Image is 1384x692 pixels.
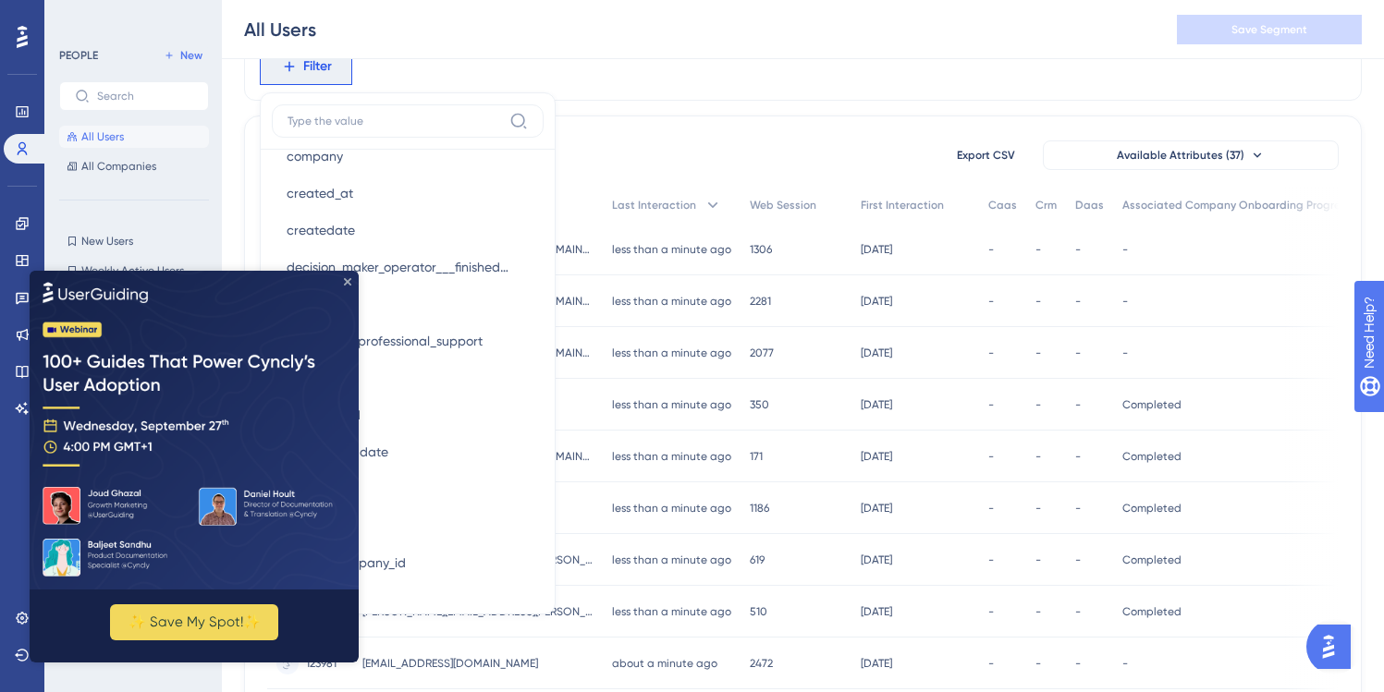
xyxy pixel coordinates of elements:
[1122,346,1128,360] span: -
[1306,619,1362,674] iframe: UserGuiding AI Assistant Launcher
[1122,552,1182,567] span: Completed
[97,90,193,103] input: Search
[750,397,769,412] span: 350
[750,501,769,516] span: 1186
[272,581,544,618] button: phx_user_id
[861,295,892,308] time: [DATE]
[1122,501,1182,516] span: Completed
[272,249,544,285] button: decision_maker_operator___finished_onboarding_in_last_30_days
[272,212,544,249] button: createdate
[861,398,892,411] time: [DATE]
[988,656,994,671] span: -
[750,656,773,671] span: 2472
[861,657,892,670] time: [DATE]
[1075,449,1081,464] span: -
[81,263,184,278] span: Weekly Active Users
[1035,397,1041,412] span: -
[1043,140,1339,170] button: Available Attributes (37)
[180,48,202,63] span: New
[750,294,771,309] span: 2281
[272,322,544,359] button: enrolled_in_professional_support
[272,138,544,175] button: company
[303,55,332,78] span: Filter
[81,234,133,249] span: New Users
[287,219,355,241] span: createdate
[861,346,892,359] time: [DATE]
[988,397,994,412] span: -
[988,449,994,464] span: -
[1122,656,1128,671] span: -
[612,450,731,463] time: less than a minute ago
[314,7,322,15] div: Close Preview
[59,230,209,252] button: New Users
[612,295,731,308] time: less than a minute ago
[272,433,544,470] button: lastmodifieddate
[612,198,696,212] span: Last Interaction
[1122,294,1128,309] span: -
[1075,501,1081,516] span: -
[1035,294,1041,309] span: -
[157,44,209,67] button: New
[272,285,544,322] button: Email
[988,198,1017,212] span: Caas
[1075,294,1081,309] span: -
[750,552,765,567] span: 619
[260,48,352,85] button: Filter
[272,470,544,507] button: lastname
[750,346,774,360] span: 2077
[81,159,156,174] span: All Companies
[272,175,544,212] button: created_at
[43,5,116,27] span: Need Help?
[612,398,731,411] time: less than a minute ago
[287,256,510,278] span: decision_maker_operator___finished_onboarding_in_last_30_days
[750,198,816,212] span: Web Session
[612,243,731,256] time: less than a minute ago
[1035,346,1041,360] span: -
[287,182,353,204] span: created_at
[861,243,892,256] time: [DATE]
[1075,397,1081,412] span: -
[1075,656,1081,671] span: -
[306,656,337,671] span: 123981
[612,553,731,566] time: less than a minute ago
[59,260,209,282] button: Weekly Active Users
[1122,397,1182,412] span: Completed
[1122,604,1182,619] span: Completed
[612,502,731,515] time: less than a minute ago
[81,129,124,144] span: All Users
[750,604,767,619] span: 510
[80,334,249,370] button: ✨ Save My Spot!✨
[362,656,538,671] span: [EMAIL_ADDRESS][DOMAIN_NAME]
[272,507,544,544] button: Name
[1075,552,1081,567] span: -
[272,396,544,433] button: hs_object_id
[750,449,763,464] span: 171
[861,502,892,515] time: [DATE]
[861,605,892,618] time: [DATE]
[287,330,483,352] span: enrolled_in_professional_support
[59,155,209,177] button: All Companies
[612,657,717,670] time: about a minute ago
[612,605,731,618] time: less than a minute ago
[1035,449,1041,464] span: -
[1122,198,1352,212] span: Associated Company Onboarding Progress
[272,359,544,396] button: firstname
[59,48,98,63] div: PEOPLE
[1075,346,1081,360] span: -
[1035,501,1041,516] span: -
[988,346,994,360] span: -
[1231,22,1307,37] span: Save Segment
[612,346,731,359] time: less than a minute ago
[244,17,316,42] div: All Users
[1035,604,1041,619] span: -
[272,544,544,581] button: parent_company_id
[988,552,994,567] span: -
[1122,449,1182,464] span: Completed
[1035,242,1041,257] span: -
[861,198,944,212] span: First Interaction
[1075,242,1081,257] span: -
[1177,15,1362,44] button: Save Segment
[287,145,343,167] span: company
[988,501,994,516] span: -
[750,242,772,257] span: 1306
